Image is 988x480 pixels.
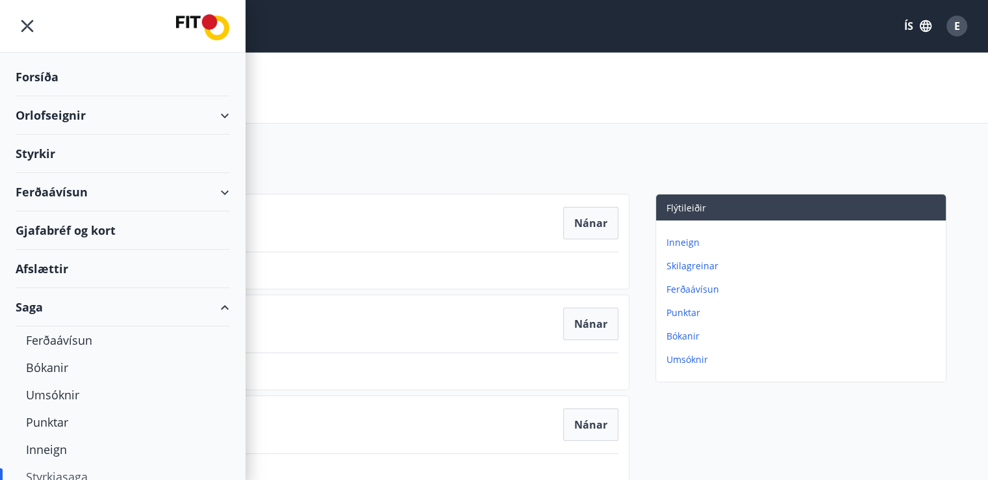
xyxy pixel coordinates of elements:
[16,14,39,38] button: menu
[26,408,219,436] div: Punktar
[176,14,229,40] img: union_logo
[16,135,229,173] div: Styrkir
[954,19,960,33] span: E
[16,211,229,250] div: Gjafabréf og kort
[16,96,229,135] div: Orlofseignir
[563,408,618,441] button: Nánar
[26,436,219,463] div: Inneign
[16,288,229,327] div: Saga
[26,327,219,354] div: Ferðaávísun
[666,306,941,319] p: Punktar
[563,207,618,239] button: Nánar
[26,381,219,408] div: Umsóknir
[563,308,618,340] button: Nánar
[666,236,941,249] p: Inneign
[666,330,941,343] p: Bókanir
[26,354,219,381] div: Bókanir
[16,250,229,288] div: Afslættir
[666,260,941,273] p: Skilagreinar
[897,14,939,38] button: ÍS
[941,10,972,42] button: E
[16,173,229,211] div: Ferðaávísun
[16,58,229,96] div: Forsíða
[666,283,941,296] p: Ferðaávísun
[666,353,941,366] p: Umsóknir
[666,202,706,214] span: Flýtileiðir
